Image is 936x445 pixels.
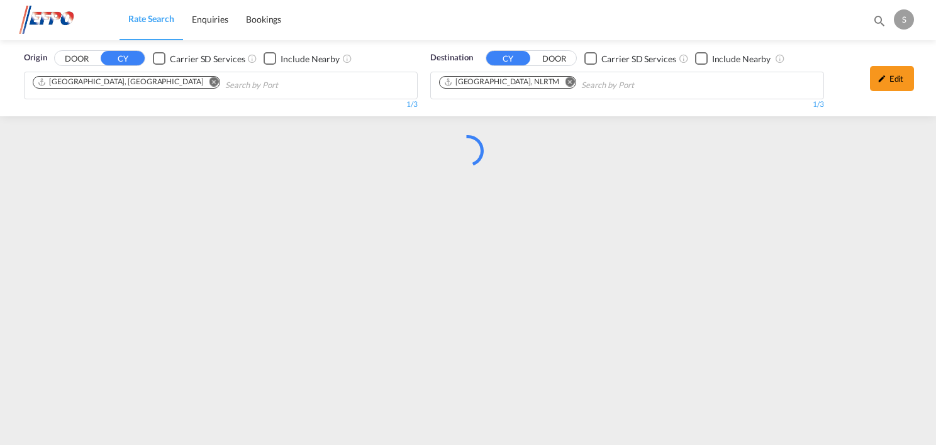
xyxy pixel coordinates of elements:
[281,53,340,65] div: Include Nearby
[695,52,771,65] md-checkbox: Checkbox No Ink
[101,51,145,65] button: CY
[55,52,99,66] button: DOOR
[430,99,824,110] div: 1/3
[247,53,257,63] md-icon: Unchecked: Search for CY (Container Yard) services for all selected carriers.Checked : Search for...
[712,53,771,65] div: Include Nearby
[225,75,345,96] input: Search by Port
[128,13,174,24] span: Rate Search
[24,52,47,64] span: Origin
[246,14,281,25] span: Bookings
[870,66,914,91] div: icon-pencilEdit
[532,52,576,66] button: DOOR
[877,74,886,83] md-icon: icon-pencil
[192,14,228,25] span: Enquiries
[443,77,560,87] div: Rotterdam, NLRTM
[342,53,352,63] md-icon: Unchecked: Ignores neighbouring ports when fetching rates.Checked : Includes neighbouring ports w...
[24,99,418,110] div: 1/3
[872,14,886,28] md-icon: icon-magnify
[584,52,676,65] md-checkbox: Checkbox No Ink
[443,77,562,87] div: Press delete to remove this chip.
[31,72,350,96] md-chips-wrap: Chips container. Use arrow keys to select chips.
[894,9,914,30] div: s
[264,52,340,65] md-checkbox: Checkbox No Ink
[775,53,785,63] md-icon: Unchecked: Ignores neighbouring ports when fetching rates.Checked : Includes neighbouring ports w...
[601,53,676,65] div: Carrier SD Services
[19,6,104,34] img: d38966e06f5511efa686cdb0e1f57a29.png
[37,77,203,87] div: Shanghai, CNSHA
[557,77,576,89] button: Remove
[872,14,886,33] div: icon-magnify
[201,77,220,89] button: Remove
[37,77,206,87] div: Press delete to remove this chip.
[486,51,530,65] button: CY
[437,72,706,96] md-chips-wrap: Chips container. Use arrow keys to select chips.
[430,52,473,64] span: Destination
[581,75,701,96] input: Search by Port
[679,53,689,63] md-icon: Unchecked: Search for CY (Container Yard) services for all selected carriers.Checked : Search for...
[170,53,245,65] div: Carrier SD Services
[153,52,245,65] md-checkbox: Checkbox No Ink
